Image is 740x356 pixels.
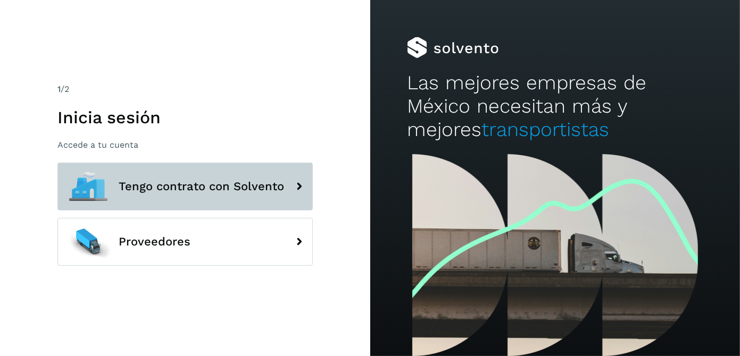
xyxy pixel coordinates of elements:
h1: Inicia sesión [57,107,313,128]
button: Proveedores [57,218,313,266]
span: 1 [57,84,61,94]
div: /2 [57,83,313,96]
button: Tengo contrato con Solvento [57,163,313,210]
p: Accede a tu cuenta [57,140,313,150]
span: Proveedores [119,235,190,248]
h2: Las mejores empresas de México necesitan más y mejores [407,71,703,142]
span: Tengo contrato con Solvento [119,180,284,193]
span: transportistas [481,118,609,141]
